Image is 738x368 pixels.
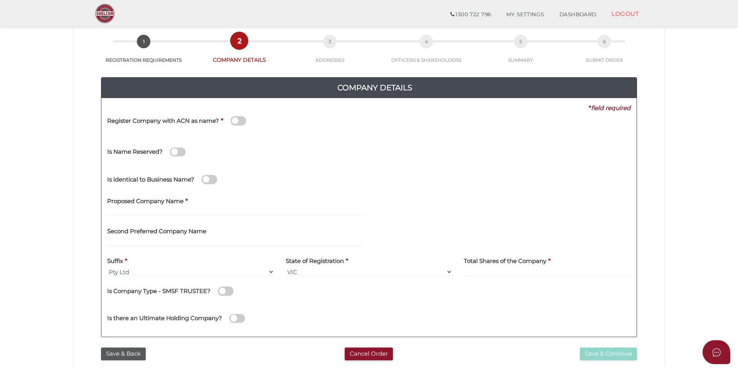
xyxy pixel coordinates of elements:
[552,7,604,22] a: DASHBOARD
[107,288,211,295] h4: Is Company Type - SMSF TRUSTEE?
[107,198,184,205] h4: Proposed Company Name
[107,258,123,265] h4: Suffix
[477,43,564,63] a: 5SUMMARY
[564,43,645,63] a: 6SUBMIT ORDER
[101,348,146,360] button: Save & Back
[107,228,206,235] h4: Second Preferred Company Name
[107,118,219,124] h4: Register Company with ACN as name?
[580,348,637,360] button: Save & Continue
[137,35,150,48] span: 1
[93,43,194,63] a: 1REGISTRATION REQUIREMENTS
[285,43,376,63] a: 3ADDRESSES
[376,43,478,63] a: 4OFFICERS & SHAREHOLDERS
[345,348,393,360] button: Cancel Order
[598,35,611,48] span: 6
[604,6,647,22] a: LOGOUT
[107,315,222,322] h4: Is there an Ultimate Holding Company?
[233,34,246,47] span: 2
[420,35,433,48] span: 4
[464,258,546,265] h4: Total Shares of the Company
[443,7,499,22] a: 1300 722 796
[514,35,527,48] span: 5
[703,340,730,364] button: Open asap
[107,176,194,183] h4: Is identical to Business Name?
[323,35,337,48] span: 3
[591,104,631,112] i: field required
[286,258,344,265] h4: State of Registration
[107,149,163,155] h4: Is Name Reserved?
[499,7,552,22] a: MY SETTINGS
[194,42,285,64] a: 2COMPANY DETAILS
[107,81,642,94] h4: Company Details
